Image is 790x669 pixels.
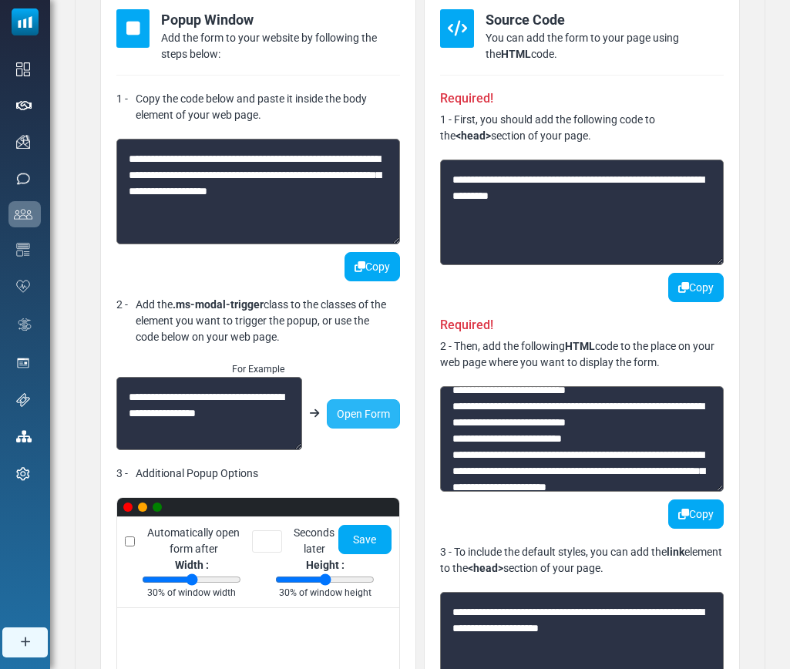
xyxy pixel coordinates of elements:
img: campaigns-icon.png [16,135,30,149]
div: Add the form to your website by following the steps below: [161,30,400,62]
div: 2 - Then, add the following code to the place on your web page where you want to display the form. [440,318,724,371]
img: workflow.svg [16,316,33,334]
img: contacts-icon.svg [14,209,32,220]
h6: Required! [440,91,724,106]
div: You can add the form to your page using the code. [486,30,724,62]
div: 2 - [116,297,128,345]
div: 3 - [116,466,128,482]
img: landing_pages.svg [16,356,30,370]
small: For Example [232,364,285,375]
b: <head> [456,129,491,142]
small: % of window width [147,586,236,600]
input: Automatically open form after [125,536,135,546]
img: settings-icon.svg [16,467,30,481]
div: Additional Popup Options [136,466,258,482]
div: 1 - First, you should add the following code to the section of your page. [440,91,724,144]
button: Copy [345,252,400,281]
span: 30 [279,587,290,598]
div: Copy the code below and paste it inside the body element of your web page. [136,91,400,123]
div: 1 - [116,91,128,123]
img: support-icon.svg [16,393,30,407]
img: mailsoftly_icon_blue_white.svg [12,8,39,35]
button: Copy [668,499,724,529]
img: domain-health-icon.svg [16,280,30,292]
button: Save [338,525,392,554]
div: 3 - To include the default styles, you can add the element to the section of your page. [440,544,724,577]
div: Source Code [486,9,565,30]
b: Width : [175,557,209,573]
h6: Required! [440,318,724,332]
img: email-templates-icon.svg [16,243,30,257]
label: Automatically open form after [125,525,244,557]
div: Popup Window [161,9,254,30]
span: 30 [147,587,158,598]
div: Add the class to the classes of the element you want to trigger the popup, or use the code below ... [136,297,392,345]
a: Open Form [327,399,400,429]
b: HTML [501,48,531,60]
small: % of window height [279,586,371,600]
button: Copy [668,273,724,302]
b: HTML [565,340,595,352]
img: dashboard-icon.svg [16,62,30,76]
img: sms-icon.png [16,172,30,186]
b: link [667,546,684,558]
div: Seconds later [125,525,338,557]
b: <head> [468,562,503,574]
b: .ms-modal-trigger [173,298,264,311]
b: Height : [306,557,345,573]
